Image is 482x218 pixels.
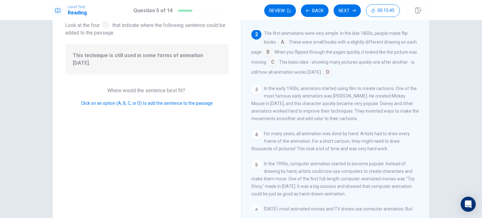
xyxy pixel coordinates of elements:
span: This basic idea - showing many pictures quickly one after another - is still how all animation wo... [251,60,415,75]
div: 3 [251,85,261,95]
button: Back [301,4,329,17]
div: 5 [251,160,261,170]
span: Look at the four that indicate where the following sentence could be added to the passage: [65,20,228,37]
button: 00:15:45 [366,4,400,17]
span: For many years, all animation was done by hand. Artists had to draw every frame of the animation.... [251,131,410,151]
span: The first animations were very simple. In the late 1800s, people made flip books. [264,31,408,45]
span: Click on an option (A, B, C, or D) to add the sentence to the passage [81,101,213,106]
span: In the 1990s, computer animation started to become popular. Instead of drawing by hand, artists c... [251,161,415,196]
div: 4 [251,130,261,140]
span: 00:15:45 [378,8,394,13]
span: Level Test [68,5,87,9]
div: 2 [251,29,261,40]
button: Next [334,4,361,17]
span: These were small books with a slightly different drawing on each page. [251,40,417,55]
h1: Question 5 of 14 [133,7,173,14]
span: D [323,67,333,77]
div: 6 [251,205,261,215]
h1: Reading [68,9,87,17]
span: A [277,37,287,47]
button: Review [264,4,296,17]
span: In the early 1900s, animators started using film to create cartoons. One of the most famous early... [251,86,419,121]
span: Where would the sentence best fit? [107,88,186,93]
span: B [263,47,273,57]
span: When you flipped through the pages quickly, it looked like the picture was moving. [251,50,417,65]
span: This technique is still used in some forms of animation [DATE]. [73,52,221,67]
span: C [268,57,278,67]
div: Open Intercom Messenger [461,197,476,212]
